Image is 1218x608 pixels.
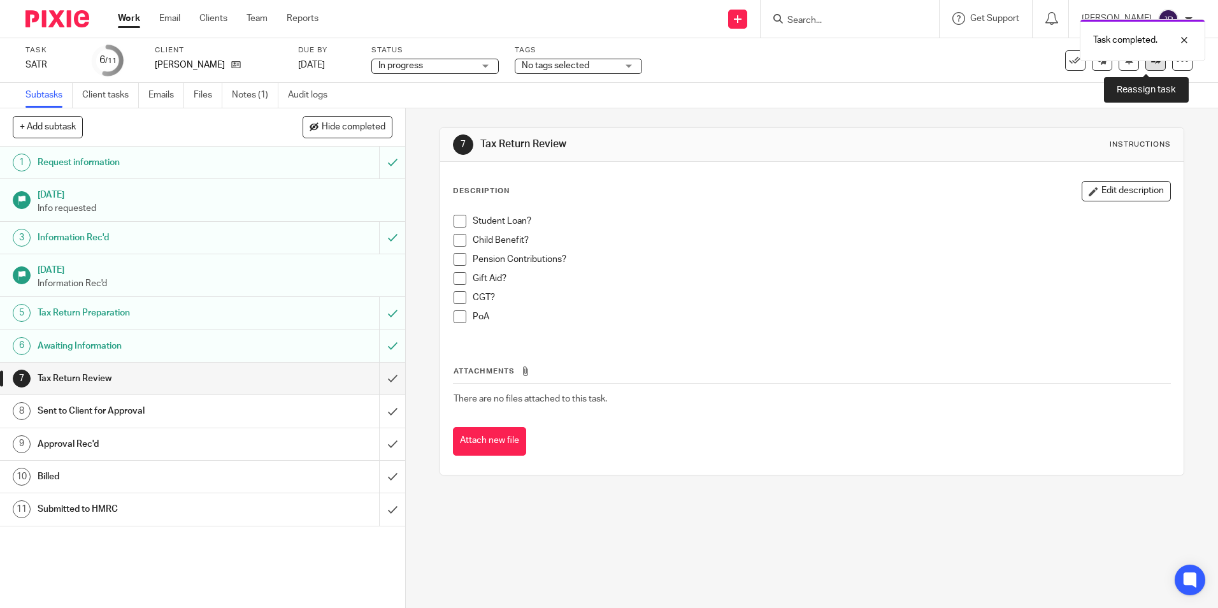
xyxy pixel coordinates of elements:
div: 7 [453,134,473,155]
label: Tags [515,45,642,55]
h1: Billed [38,467,257,486]
p: Pension Contributions? [473,253,1170,266]
h1: [DATE] [38,185,393,201]
p: CGT? [473,291,1170,304]
a: Reports [287,12,319,25]
p: Information Rec'd [38,277,393,290]
p: Student Loan? [473,215,1170,228]
div: 9 [13,435,31,453]
img: svg%3E [1158,9,1179,29]
div: 1 [13,154,31,171]
label: Client [155,45,282,55]
a: Notes (1) [232,83,278,108]
h1: Submitted to HMRC [38,500,257,519]
button: + Add subtask [13,116,83,138]
a: Email [159,12,180,25]
h1: Tax Return Review [480,138,839,151]
div: 5 [13,304,31,322]
div: 11 [13,500,31,518]
button: Attach new file [453,427,526,456]
p: Info requested [38,202,393,215]
div: 10 [13,468,31,486]
p: PoA [473,310,1170,323]
small: /11 [105,57,117,64]
span: Hide completed [322,122,385,133]
h1: Awaiting Information [38,337,257,356]
a: Emails [148,83,184,108]
h1: Information Rec'd [38,228,257,247]
h1: Sent to Client for Approval [38,402,257,421]
a: Files [194,83,222,108]
p: Description [453,186,510,196]
span: No tags selected [522,61,589,70]
div: SATR [25,59,76,71]
label: Task [25,45,76,55]
h1: [DATE] [38,261,393,277]
div: 7 [13,370,31,387]
label: Status [371,45,499,55]
a: Team [247,12,268,25]
span: Attachments [454,368,515,375]
p: Task completed. [1093,34,1157,47]
span: [DATE] [298,61,325,69]
label: Due by [298,45,355,55]
a: Audit logs [288,83,337,108]
button: Edit description [1082,181,1171,201]
h1: Tax Return Review [38,369,257,388]
img: Pixie [25,10,89,27]
p: [PERSON_NAME] [155,59,225,71]
a: Client tasks [82,83,139,108]
h1: Tax Return Preparation [38,303,257,322]
span: There are no files attached to this task. [454,394,607,403]
h1: Request information [38,153,257,172]
a: Subtasks [25,83,73,108]
div: 8 [13,402,31,420]
div: 6 [99,53,117,68]
div: Instructions [1110,140,1171,150]
a: Work [118,12,140,25]
span: In progress [378,61,423,70]
h1: Approval Rec'd [38,435,257,454]
p: Gift Aid? [473,272,1170,285]
div: 6 [13,337,31,355]
div: 3 [13,229,31,247]
button: Hide completed [303,116,392,138]
p: Child Benefit? [473,234,1170,247]
a: Clients [199,12,227,25]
